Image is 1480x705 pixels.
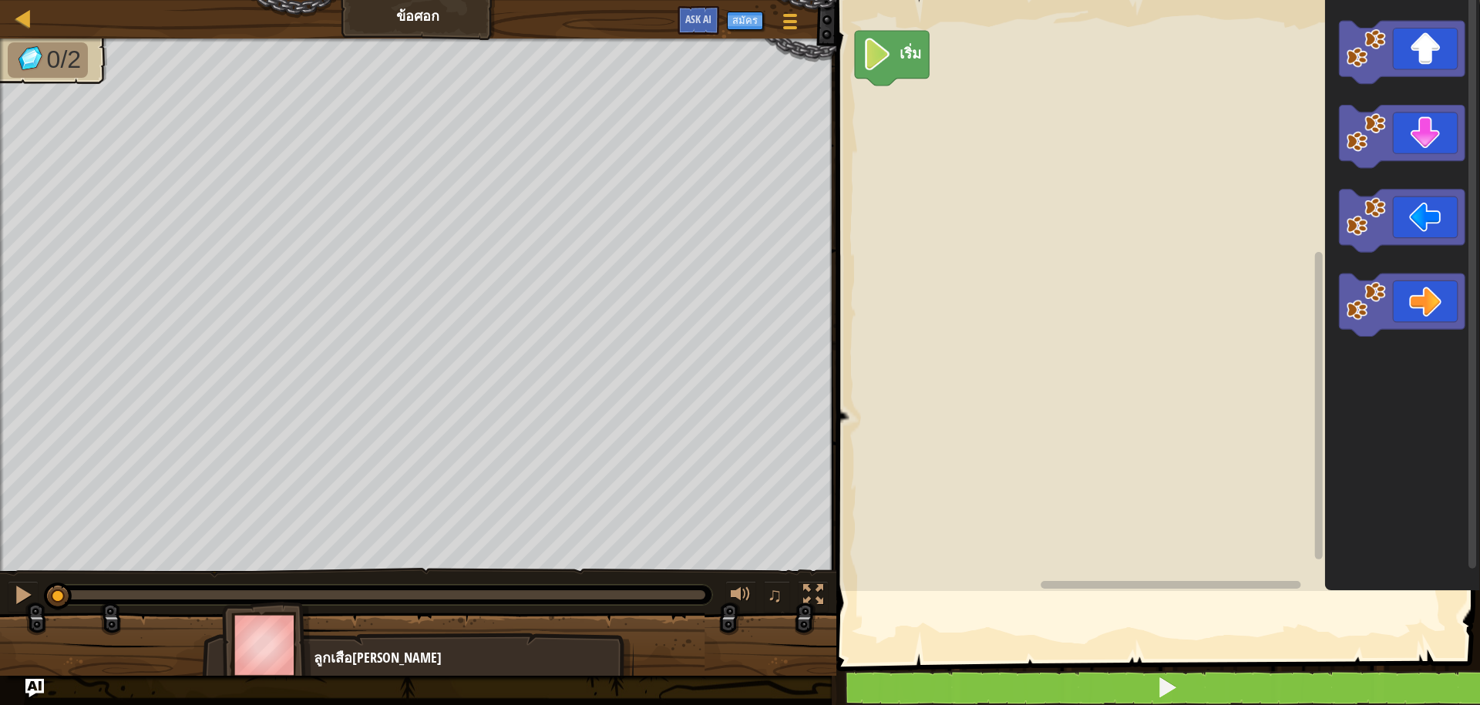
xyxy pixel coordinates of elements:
button: Ask AI [25,679,44,697]
img: thang_avatar_frame.png [222,602,311,687]
button: สลับเป็นเต็มจอ [798,581,829,613]
span: Ask AI [685,12,711,26]
span: ♫ [767,583,782,606]
button: Ask AI [678,6,719,35]
button: แสดงเมนูเกมส์ [771,6,809,42]
button: ♫ [764,581,790,613]
text: เริ่ม [900,43,921,63]
button: ปรับระดับเสียง [725,581,756,613]
button: Ctrl + P: Pause [8,581,39,613]
span: 0/2 [47,45,81,73]
li: เก็บอัญมณี [8,42,88,78]
div: ลูกเสือ[PERSON_NAME] [314,648,618,668]
button: สมัคร [727,12,763,30]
